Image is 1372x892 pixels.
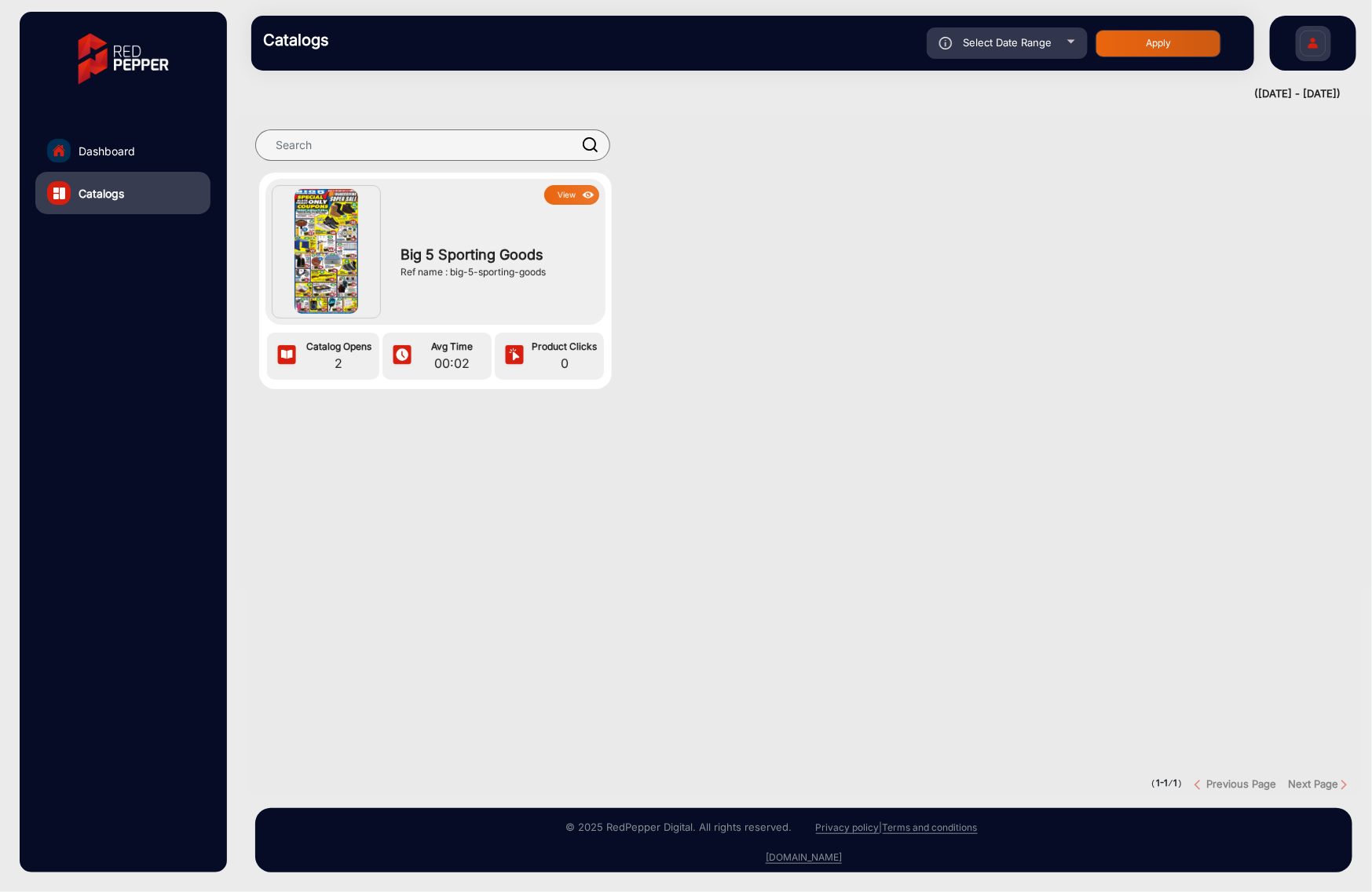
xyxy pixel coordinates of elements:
span: Catalog Opens [302,340,375,354]
strong: 1-1 [1156,777,1168,788]
strong: Next Page [1288,777,1338,790]
a: Dashboard [35,129,210,172]
img: Sign%20Up.svg [1297,18,1330,73]
span: Select Date Range [963,36,1052,49]
img: home [52,144,66,158]
a: [DOMAIN_NAME] [766,851,842,864]
img: icon [275,344,298,368]
img: catalog [53,188,65,199]
span: Product Clicks [529,340,600,354]
button: Viewicon [544,185,599,205]
span: Big 5 Sporting Goods [401,244,591,265]
div: Ref name : big-5-sporting-goods [401,265,591,279]
img: prodSearch.svg [583,137,598,152]
img: icon [390,344,414,368]
span: Dashboard [79,143,135,159]
img: previous button [1195,779,1206,791]
a: | [880,821,883,833]
a: Terms and conditions [883,821,978,834]
input: Search [255,129,610,161]
a: Privacy policy [816,821,880,834]
img: vmg-logo [67,20,180,98]
h3: Catalogs [263,31,483,49]
strong: 1 [1173,777,1177,788]
pre: ( / ) [1151,777,1183,791]
img: Next button [1338,779,1350,791]
span: 0 [529,354,600,373]
span: Catalogs [79,185,124,202]
a: Catalogs [35,172,210,214]
img: icon [503,344,526,368]
img: icon [939,37,953,49]
img: Big 5 Sporting Goods [295,189,359,315]
img: icon [580,187,598,204]
button: Apply [1096,30,1221,57]
span: 2 [302,354,375,373]
small: © 2025 RedPepper Digital. All rights reserved. [566,821,792,833]
span: 00:02 [417,354,488,373]
span: Avg Time [417,340,488,354]
strong: Previous Page [1206,777,1276,790]
div: ([DATE] - [DATE]) [236,86,1341,102]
